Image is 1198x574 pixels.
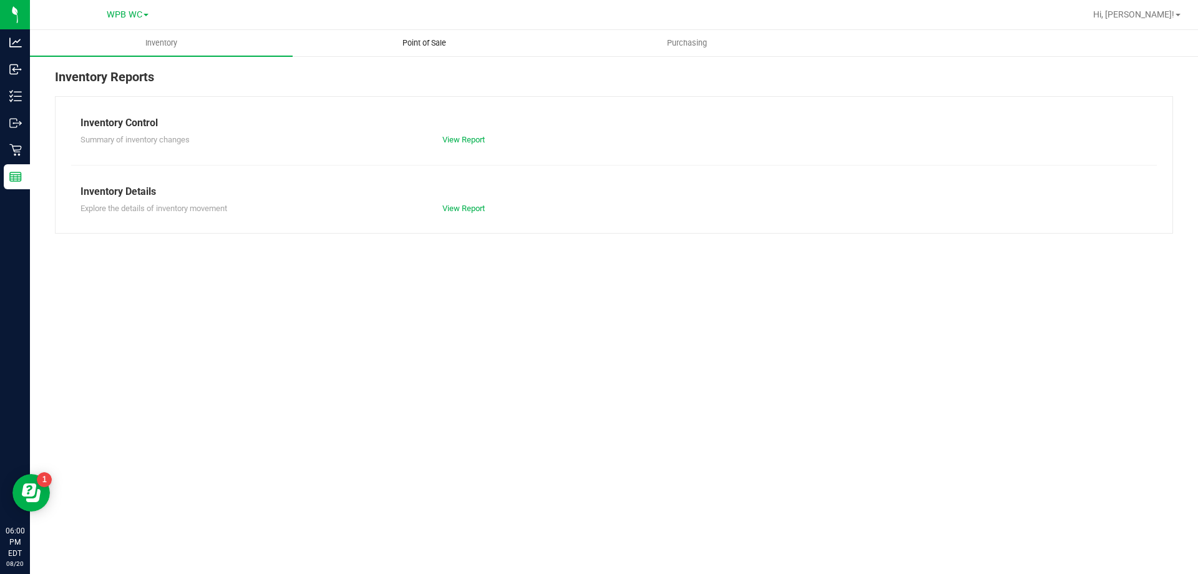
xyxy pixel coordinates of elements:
[80,204,227,213] span: Explore the details of inventory movement
[30,30,293,56] a: Inventory
[555,30,818,56] a: Purchasing
[442,135,485,144] a: View Report
[80,116,1147,131] div: Inventory Control
[1093,9,1174,19] span: Hi, [PERSON_NAME]!
[9,63,22,76] inline-svg: Inbound
[293,30,555,56] a: Point of Sale
[129,37,194,49] span: Inventory
[442,204,485,213] a: View Report
[6,525,24,559] p: 06:00 PM EDT
[386,37,463,49] span: Point of Sale
[6,559,24,568] p: 08/20
[650,37,724,49] span: Purchasing
[9,117,22,129] inline-svg: Outbound
[12,474,50,512] iframe: Resource center
[55,67,1173,96] div: Inventory Reports
[107,9,142,20] span: WPB WC
[37,472,52,487] iframe: Resource center unread badge
[9,36,22,49] inline-svg: Analytics
[9,90,22,102] inline-svg: Inventory
[9,171,22,183] inline-svg: Reports
[80,135,190,144] span: Summary of inventory changes
[80,184,1147,199] div: Inventory Details
[9,144,22,156] inline-svg: Retail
